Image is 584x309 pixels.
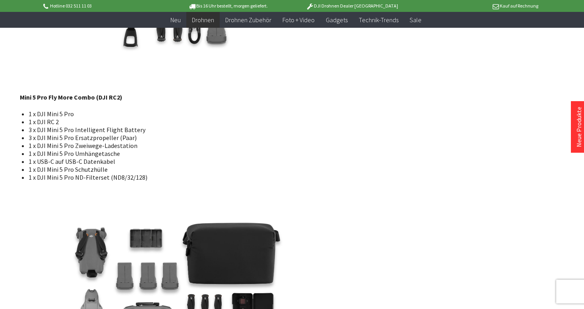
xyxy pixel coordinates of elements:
[29,110,329,118] li: 1 x DJI Mini 5 Pro
[326,16,348,24] span: Gadgets
[277,12,320,28] a: Foto + Video
[192,16,214,24] span: Drohnen
[414,1,538,11] p: Kauf auf Rechnung
[220,12,277,28] a: Drohnen Zubehör
[29,157,329,165] li: 1 x USB-C auf USB-C Datenkabel
[353,12,404,28] a: Technik-Trends
[282,16,315,24] span: Foto + Video
[29,150,329,157] li: 1 x DJI Mini 5 Pro Umhängetasche
[320,12,353,28] a: Gadgets
[359,16,398,24] span: Technik-Trends
[42,1,166,11] p: Hotline 032 511 11 03
[29,118,329,126] li: 1 x DJI RC 2
[29,173,329,181] li: 1 x DJI Mini 5 Pro ND-Filterset (ND8/32/128)
[410,16,422,24] span: Sale
[404,12,427,28] a: Sale
[165,12,186,28] a: Neu
[166,1,290,11] p: Bis 16 Uhr bestellt, morgen geliefert.
[575,107,583,147] a: Neue Produkte
[170,16,181,24] span: Neu
[186,12,220,28] a: Drohnen
[290,1,414,11] p: DJI Drohnen Dealer [GEOGRAPHIC_DATA]
[29,126,329,134] li: 3 x DJI Mini 5 Pro Intelligent Flight Battery
[225,16,271,24] span: Drohnen Zubehör
[29,134,329,142] li: 3 x DJI Mini 5 Pro Ersatzpropeller (Paar)
[20,93,122,101] strong: Mini 5 Pro Fly More Combo (DJI RC2)
[29,142,329,150] li: 1 x DJI Mini 5 Pro Zweiwege-Ladestation
[29,165,329,173] li: 1 x DJI Mini 5 Pro Schutzhülle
